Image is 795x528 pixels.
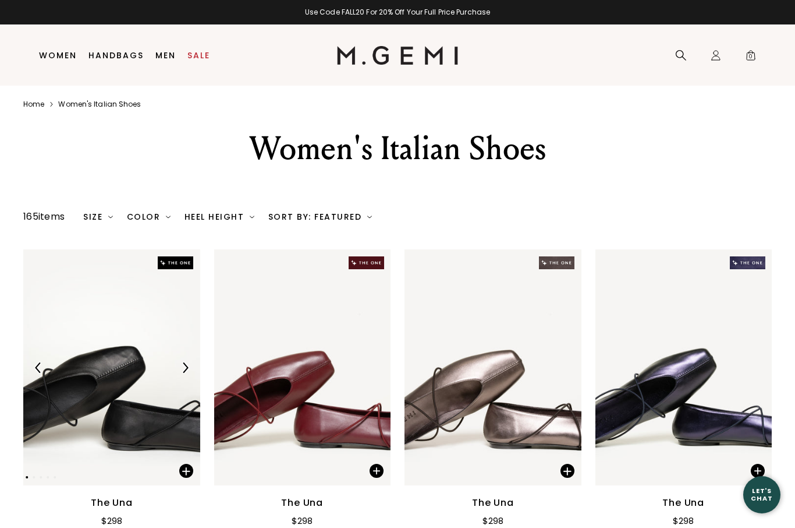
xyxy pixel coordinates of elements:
img: Next Arrow [180,362,190,373]
div: The Una [281,496,323,510]
img: chevron-down.svg [367,214,372,219]
a: Men [155,51,176,60]
div: Women's Italian Shoes [182,128,613,170]
img: The Una [595,249,772,485]
div: Size [83,212,113,221]
div: Let's Chat [743,487,780,502]
div: The Una [662,496,704,510]
img: chevron-down.svg [108,214,113,219]
a: Women's italian shoes [58,100,141,109]
img: Previous Arrow [33,362,44,373]
img: The Una [23,249,200,485]
div: Color [127,212,171,221]
div: The Una [472,496,514,510]
img: The One tag [158,256,193,269]
div: Heel Height [184,212,254,221]
div: The Una [91,496,133,510]
div: 165 items [23,210,65,224]
img: The Una [214,249,391,485]
img: M.Gemi [337,46,459,65]
a: Home [23,100,44,109]
div: $298 [673,514,694,528]
img: chevron-down.svg [166,214,171,219]
img: chevron-down.svg [250,214,254,219]
div: $298 [292,514,313,528]
a: Sale [187,51,210,60]
span: 0 [745,52,757,64]
img: The Una [404,249,581,485]
div: Sort By: Featured [268,212,372,221]
a: Handbags [88,51,144,60]
div: $298 [482,514,503,528]
div: $298 [101,514,122,528]
a: Women [39,51,77,60]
